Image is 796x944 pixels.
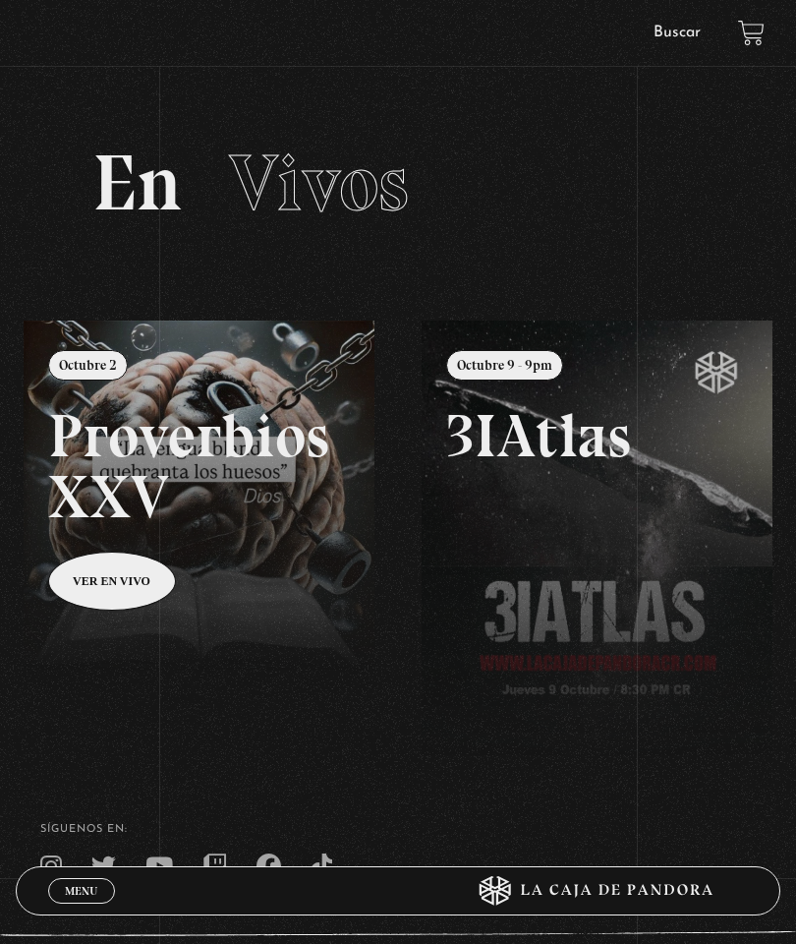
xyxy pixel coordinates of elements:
span: Cerrar [58,902,104,915]
h4: SÍguenos en: [40,824,757,835]
a: Buscar [654,25,701,40]
h2: En [92,144,704,222]
span: Vivos [229,136,409,230]
span: Menu [65,885,97,897]
a: View your shopping cart [738,20,765,46]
